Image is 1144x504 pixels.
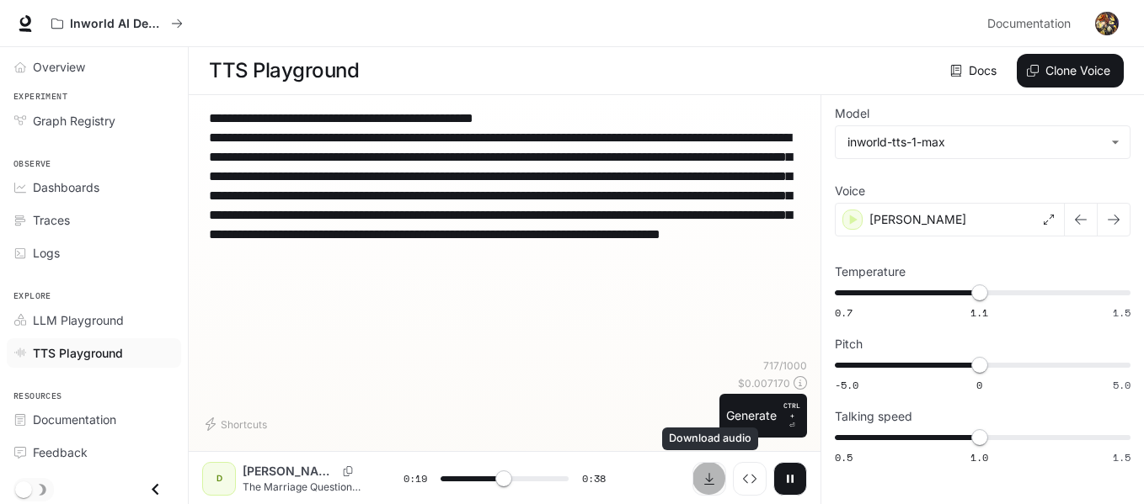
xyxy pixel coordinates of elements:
[7,238,181,268] a: Logs
[1017,54,1124,88] button: Clone Voice
[33,443,88,461] span: Feedback
[847,134,1103,151] div: inworld-tts-1-max
[44,7,190,40] button: All workspaces
[1113,450,1131,464] span: 1.5
[202,411,274,438] button: Shortcuts
[1113,378,1131,392] span: 5.0
[7,305,181,335] a: LLM Playground
[7,405,181,434] a: Documentation
[33,112,115,130] span: Graph Registry
[733,462,767,496] button: Inspect
[692,462,726,496] button: Download audio
[783,401,800,421] p: CTRL +
[835,450,853,464] span: 0.5
[869,211,966,228] p: [PERSON_NAME]
[7,52,181,82] a: Overview
[7,106,181,135] a: Graph Registry
[783,401,800,431] p: ⏎
[33,211,70,229] span: Traces
[33,244,60,262] span: Logs
[987,13,1071,34] span: Documentation
[835,338,863,350] p: Pitch
[33,411,116,428] span: Documentation
[976,378,982,392] span: 0
[947,54,1003,88] a: Docs
[836,126,1130,158] div: inworld-tts-1-max
[835,378,858,392] span: -5.0
[835,411,912,422] p: Talking speed
[209,54,359,88] h1: TTS Playground
[7,172,181,202] a: Dashboards
[15,480,32,498] span: Dark mode toggle
[835,108,869,119] p: Model
[582,470,606,487] span: 0:38
[1113,305,1131,320] span: 1.5
[243,463,336,480] p: [PERSON_NAME]
[70,17,164,31] p: Inworld AI Demos
[662,427,758,450] div: Download audio
[835,266,906,278] p: Temperature
[1095,12,1119,35] img: User avatar
[970,305,988,320] span: 1.1
[1090,7,1124,40] button: User avatar
[981,7,1083,40] a: Documentation
[7,205,181,235] a: Traces
[33,344,123,362] span: TTS Playground
[7,438,181,467] a: Feedback
[835,185,865,197] p: Voice
[33,58,85,76] span: Overview
[206,465,233,492] div: D
[7,338,181,368] a: TTS Playground
[970,450,988,464] span: 1.0
[336,466,360,476] button: Copy Voice ID
[33,178,99,196] span: Dashboards
[835,305,853,320] span: 0.7
[404,470,427,487] span: 0:19
[33,311,124,329] span: LLM Playground
[719,394,807,438] button: GenerateCTRL +⏎
[243,480,363,494] p: The Marriage Question and Mutual Support ([DATE]-[DATE]) From 1795 onwards, both Princess [PERSON...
